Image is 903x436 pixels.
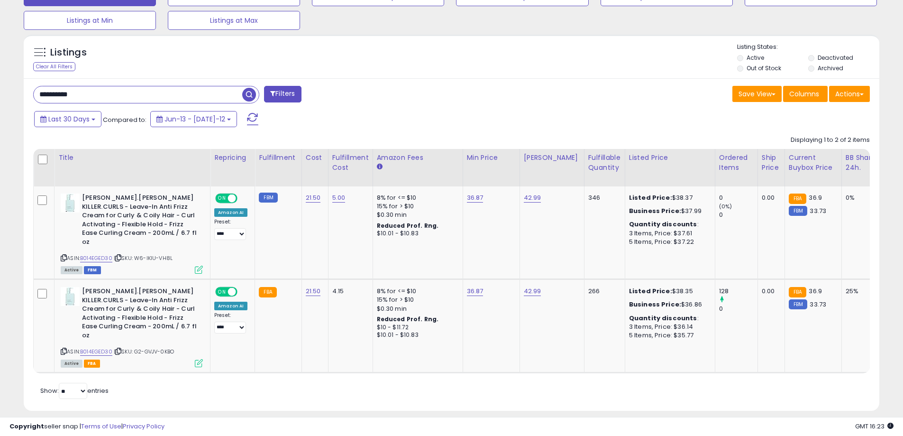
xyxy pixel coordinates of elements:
[61,287,203,366] div: ASIN:
[789,194,806,204] small: FBA
[855,422,894,431] span: 2025-08-12 16:23 GMT
[719,153,754,173] div: Ordered Items
[818,64,843,72] label: Archived
[34,111,101,127] button: Last 30 Days
[377,194,456,202] div: 8% for <= $10
[84,360,100,368] span: FBA
[150,111,237,127] button: Jun-13 - [DATE]-12
[259,193,277,203] small: FBM
[24,11,156,30] button: Listings at Min
[809,287,822,296] span: 36.9
[629,207,708,215] div: $37.99
[168,11,300,30] button: Listings at Max
[629,314,708,323] div: :
[629,153,711,163] div: Listed Price
[846,287,877,296] div: 25%
[332,153,369,173] div: Fulfillment Cost
[214,312,247,334] div: Preset:
[629,194,708,202] div: $38.37
[762,153,781,173] div: Ship Price
[214,153,251,163] div: Repricing
[377,331,456,339] div: $10.01 - $10.83
[629,331,708,340] div: 5 Items, Price: $35.77
[214,302,247,310] div: Amazon AI
[719,203,732,210] small: (0%)
[33,62,75,71] div: Clear All Filters
[81,422,121,431] a: Terms of Use
[846,194,877,202] div: 0%
[467,193,483,203] a: 36.87
[762,287,777,296] div: 0.00
[214,219,247,240] div: Preset:
[61,287,80,306] img: 31Yez56eHyL._SL40_.jpg
[818,54,853,62] label: Deactivated
[719,305,757,313] div: 0
[467,287,483,296] a: 36.87
[332,193,346,203] a: 5.00
[61,194,203,273] div: ASIN:
[236,288,251,296] span: OFF
[629,193,672,202] b: Listed Price:
[524,153,580,163] div: [PERSON_NAME]
[629,206,681,215] b: Business Price:
[829,86,870,102] button: Actions
[214,208,247,217] div: Amazon AI
[377,211,456,219] div: $0.30 min
[789,299,807,309] small: FBM
[846,153,880,173] div: BB Share 24h.
[732,86,782,102] button: Save View
[114,254,173,262] span: | SKU: W6-IKIU-VH8L
[216,288,228,296] span: ON
[629,300,708,309] div: $36.86
[719,211,757,219] div: 0
[123,422,164,431] a: Privacy Policy
[377,202,456,211] div: 15% for > $10
[377,222,439,230] b: Reduced Prof. Rng.
[61,194,80,213] img: 31Yez56eHyL._SL40_.jpg
[810,206,826,215] span: 33.73
[259,153,297,163] div: Fulfillment
[306,287,321,296] a: 21.50
[629,238,708,246] div: 5 Items, Price: $37.22
[377,230,456,238] div: $10.01 - $10.83
[377,305,456,313] div: $0.30 min
[48,114,90,124] span: Last 30 Days
[629,229,708,238] div: 3 Items, Price: $37.61
[377,315,439,323] b: Reduced Prof. Rng.
[61,266,82,274] span: All listings currently available for purchase on Amazon
[789,153,838,173] div: Current Buybox Price
[629,314,697,323] b: Quantity discounts
[377,296,456,304] div: 15% for > $10
[377,153,459,163] div: Amazon Fees
[80,254,112,262] a: B014EGED30
[809,193,822,202] span: 36.9
[588,287,618,296] div: 266
[264,86,301,102] button: Filters
[377,324,456,332] div: $10 - $11.72
[467,153,516,163] div: Min Price
[524,193,541,203] a: 42.99
[236,195,251,203] span: OFF
[810,300,826,309] span: 33.73
[524,287,541,296] a: 42.99
[789,287,806,297] small: FBA
[629,323,708,331] div: 3 Items, Price: $36.14
[719,194,757,202] div: 0
[747,64,781,72] label: Out of Stock
[629,287,708,296] div: $38.35
[82,287,197,342] b: [PERSON_NAME].[PERSON_NAME] KILLER.CURLS - Leave-In Anti Frizz Cream for Curly & Coily Hair - Cur...
[9,422,164,431] div: seller snap | |
[377,163,383,171] small: Amazon Fees.
[789,206,807,216] small: FBM
[82,194,197,249] b: [PERSON_NAME].[PERSON_NAME] KILLER.CURLS - Leave-In Anti Frizz Cream for Curly & Coily Hair - Cur...
[791,136,870,145] div: Displaying 1 to 2 of 2 items
[80,348,112,356] a: B014EGED30
[164,114,225,124] span: Jun-13 - [DATE]-12
[629,220,697,229] b: Quantity discounts
[114,348,174,355] span: | SKU: G2-GVJV-0KBO
[332,287,365,296] div: 4.15
[783,86,828,102] button: Columns
[747,54,764,62] label: Active
[588,153,621,173] div: Fulfillable Quantity
[40,386,109,395] span: Show: entries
